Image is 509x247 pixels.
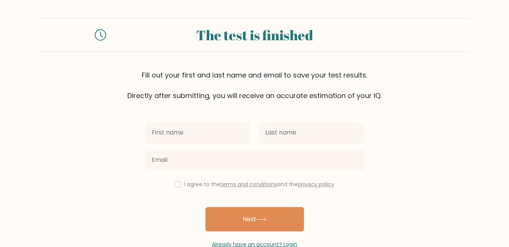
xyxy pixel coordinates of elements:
button: Next [205,207,304,231]
input: Last name [259,122,364,143]
div: Fill out your first and last name and email to save your test results. Directly after submitting,... [39,70,471,101]
input: First name [146,122,250,143]
input: Email [146,149,364,171]
a: terms and conditions [220,180,277,188]
a: privacy policy [298,180,334,188]
div: The test is finished [115,25,394,45]
label: I agree to the and the [184,180,334,188]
